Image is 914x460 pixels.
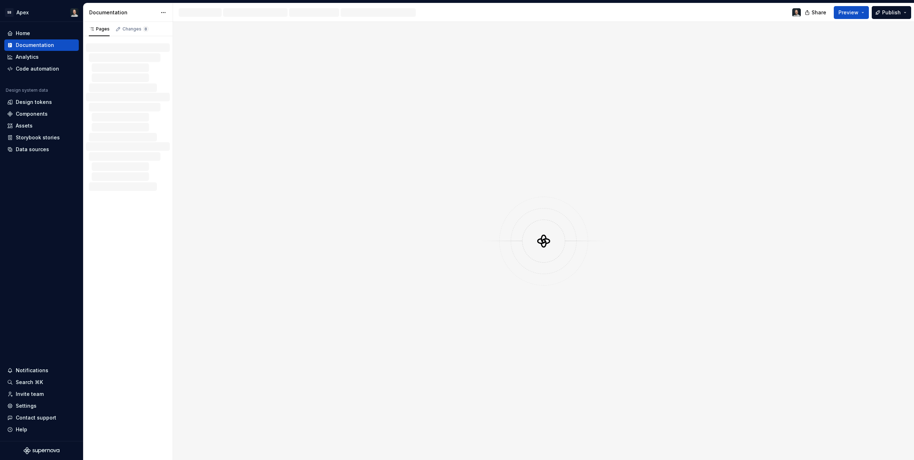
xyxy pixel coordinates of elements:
[89,9,157,16] div: Documentation
[4,424,79,435] button: Help
[834,6,869,19] button: Preview
[16,379,43,386] div: Search ⌘K
[801,6,831,19] button: Share
[4,28,79,39] a: Home
[70,8,79,17] img: Niklas Quitzau
[4,388,79,400] a: Invite team
[24,447,59,454] svg: Supernova Logo
[16,110,48,118] div: Components
[4,96,79,108] a: Design tokens
[1,5,82,20] button: SBApexNiklas Quitzau
[16,42,54,49] div: Documentation
[6,87,48,93] div: Design system data
[16,53,39,61] div: Analytics
[4,144,79,155] a: Data sources
[16,390,44,398] div: Invite team
[4,377,79,388] button: Search ⌘K
[16,65,59,72] div: Code automation
[4,400,79,412] a: Settings
[838,9,858,16] span: Preview
[143,26,149,32] span: 8
[16,99,52,106] div: Design tokens
[4,51,79,63] a: Analytics
[16,414,56,421] div: Contact support
[16,146,49,153] div: Data sources
[122,26,149,32] div: Changes
[4,63,79,75] a: Code automation
[4,365,79,376] button: Notifications
[4,412,79,423] button: Contact support
[16,30,30,37] div: Home
[872,6,911,19] button: Publish
[16,402,37,409] div: Settings
[792,8,801,17] img: Niklas Quitzau
[16,122,33,129] div: Assets
[5,8,14,17] div: SB
[16,9,29,16] div: Apex
[812,9,826,16] span: Share
[4,108,79,120] a: Components
[4,39,79,51] a: Documentation
[89,26,110,32] div: Pages
[16,426,27,433] div: Help
[4,132,79,143] a: Storybook stories
[16,134,60,141] div: Storybook stories
[16,367,48,374] div: Notifications
[882,9,901,16] span: Publish
[4,120,79,131] a: Assets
